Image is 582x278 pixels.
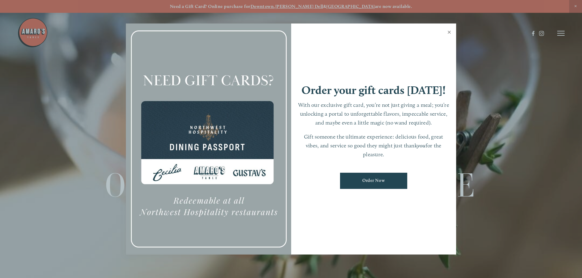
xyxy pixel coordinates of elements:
a: Close [443,24,455,42]
h1: Order your gift cards [DATE]! [302,85,446,96]
p: Gift someone the ultimate experience: delicious food, great vibes, and service so good they might... [297,132,450,159]
p: With our exclusive gift card, you’re not just giving a meal; you’re unlocking a portal to unforge... [297,101,450,127]
a: Order Now [340,173,407,189]
em: you [417,142,426,149]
